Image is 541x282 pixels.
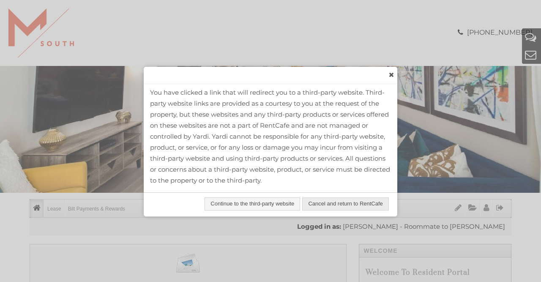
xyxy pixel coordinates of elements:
a: close [388,70,396,78]
span: Cancel and return to RentCafe [303,198,388,210]
a: Contact [525,48,536,62]
span: Continue to the third-party website [205,198,300,210]
span: close [388,70,394,79]
button: Cancel and return to RentCafe [302,197,388,211]
div: You have clicked a link that will redirect you to a third-party website. Third-party website link... [150,87,391,186]
button: Continue to the third-party website [205,197,300,211]
a: Help And Support [525,30,536,44]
